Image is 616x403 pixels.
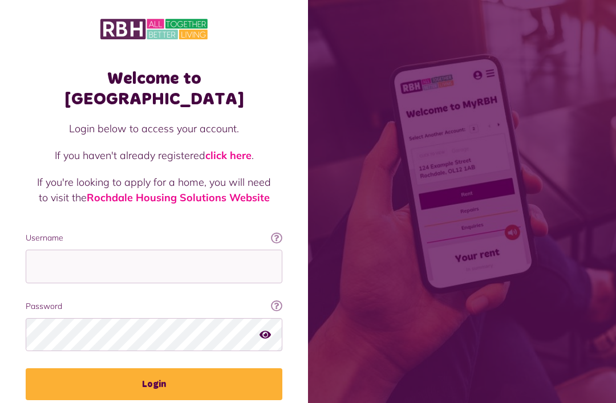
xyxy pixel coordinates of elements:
[26,368,282,400] button: Login
[100,17,208,41] img: MyRBH
[37,148,271,163] p: If you haven't already registered .
[87,191,270,204] a: Rochdale Housing Solutions Website
[26,300,282,312] label: Password
[37,121,271,136] p: Login below to access your account.
[26,68,282,109] h1: Welcome to [GEOGRAPHIC_DATA]
[37,174,271,205] p: If you're looking to apply for a home, you will need to visit the
[205,149,252,162] a: click here
[26,232,282,244] label: Username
